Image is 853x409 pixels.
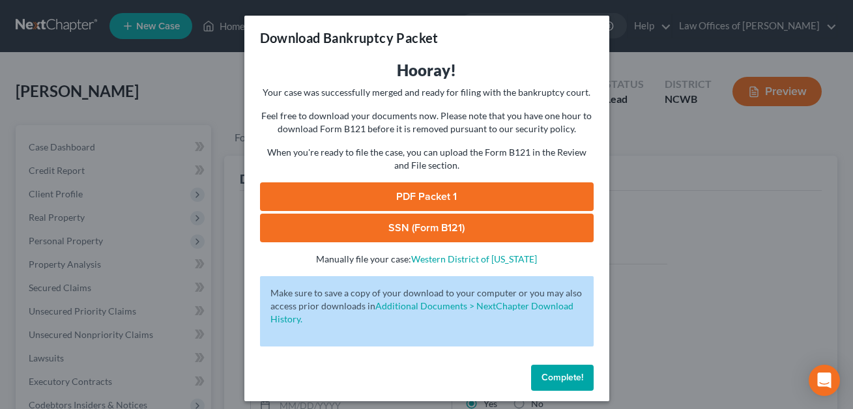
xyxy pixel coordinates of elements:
a: Additional Documents > NextChapter Download History. [270,300,573,324]
h3: Download Bankruptcy Packet [260,29,439,47]
p: Manually file your case: [260,253,594,266]
p: Feel free to download your documents now. Please note that you have one hour to download Form B12... [260,109,594,135]
span: Complete! [542,372,583,383]
button: Complete! [531,365,594,391]
p: Your case was successfully merged and ready for filing with the bankruptcy court. [260,86,594,99]
a: SSN (Form B121) [260,214,594,242]
a: PDF Packet 1 [260,182,594,211]
div: Open Intercom Messenger [809,365,840,396]
p: When you're ready to file the case, you can upload the Form B121 in the Review and File section. [260,146,594,172]
h3: Hooray! [260,60,594,81]
p: Make sure to save a copy of your download to your computer or you may also access prior downloads in [270,287,583,326]
a: Western District of [US_STATE] [411,253,537,264]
